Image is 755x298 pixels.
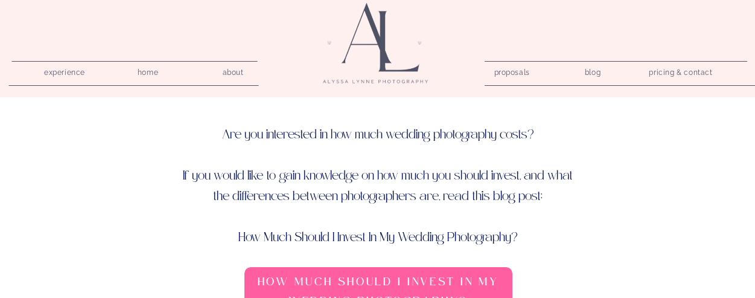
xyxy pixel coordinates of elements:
a: blog [576,65,610,76]
p: Are you interested in how much wedding photography costs? If you would like to gain knowledge on ... [182,125,575,222]
a: home [131,65,165,76]
a: proposals [494,65,529,76]
a: pricing & contact [645,65,718,82]
a: about [216,65,250,76]
a: experience [36,65,94,76]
